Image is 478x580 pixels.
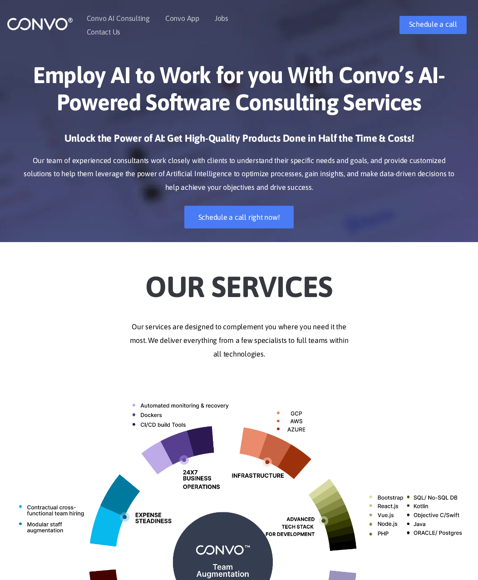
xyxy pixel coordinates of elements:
[20,132,458,152] h3: Unlock the Power of AI: Get High-Quality Products Done in Half the Time & Costs!
[87,28,121,35] a: Contact Us
[184,206,294,228] a: Schedule a call right now!
[7,17,73,31] img: logo_1.png
[7,256,471,307] h2: Our Services
[7,320,471,361] p: Our services are designed to complement you where you need it the most. We deliver everything fro...
[399,16,467,34] a: Schedule a call
[20,61,458,123] h1: Employ AI to Work for you With Convo’s AI-Powered Software Consulting Services
[165,15,199,22] a: Convo App
[215,15,228,22] a: Jobs
[87,15,150,22] a: Convo AI Consulting
[20,154,458,195] p: Our team of experienced consultants work closely with clients to understand their specific needs ...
